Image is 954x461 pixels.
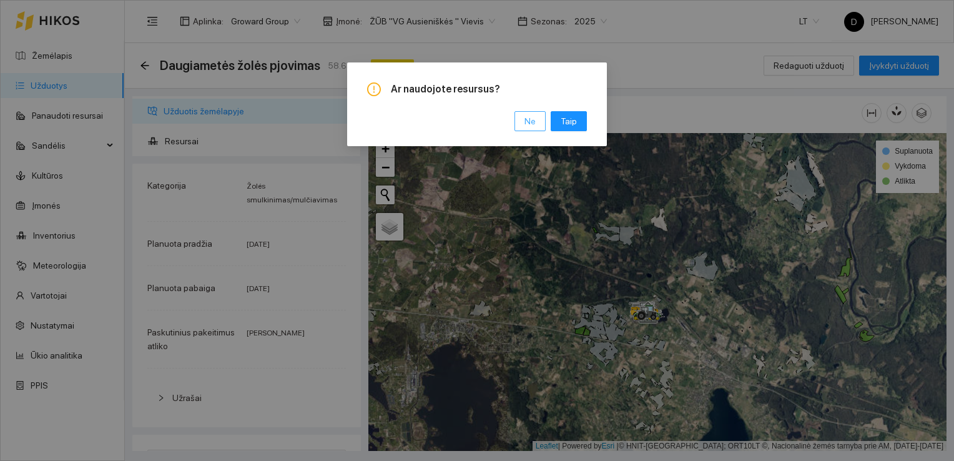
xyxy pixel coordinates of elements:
span: Ar naudojote resursus? [391,82,587,96]
span: Taip [561,114,577,128]
span: Ne [524,114,536,128]
button: Taip [551,111,587,131]
span: exclamation-circle [367,82,381,96]
button: Ne [514,111,546,131]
